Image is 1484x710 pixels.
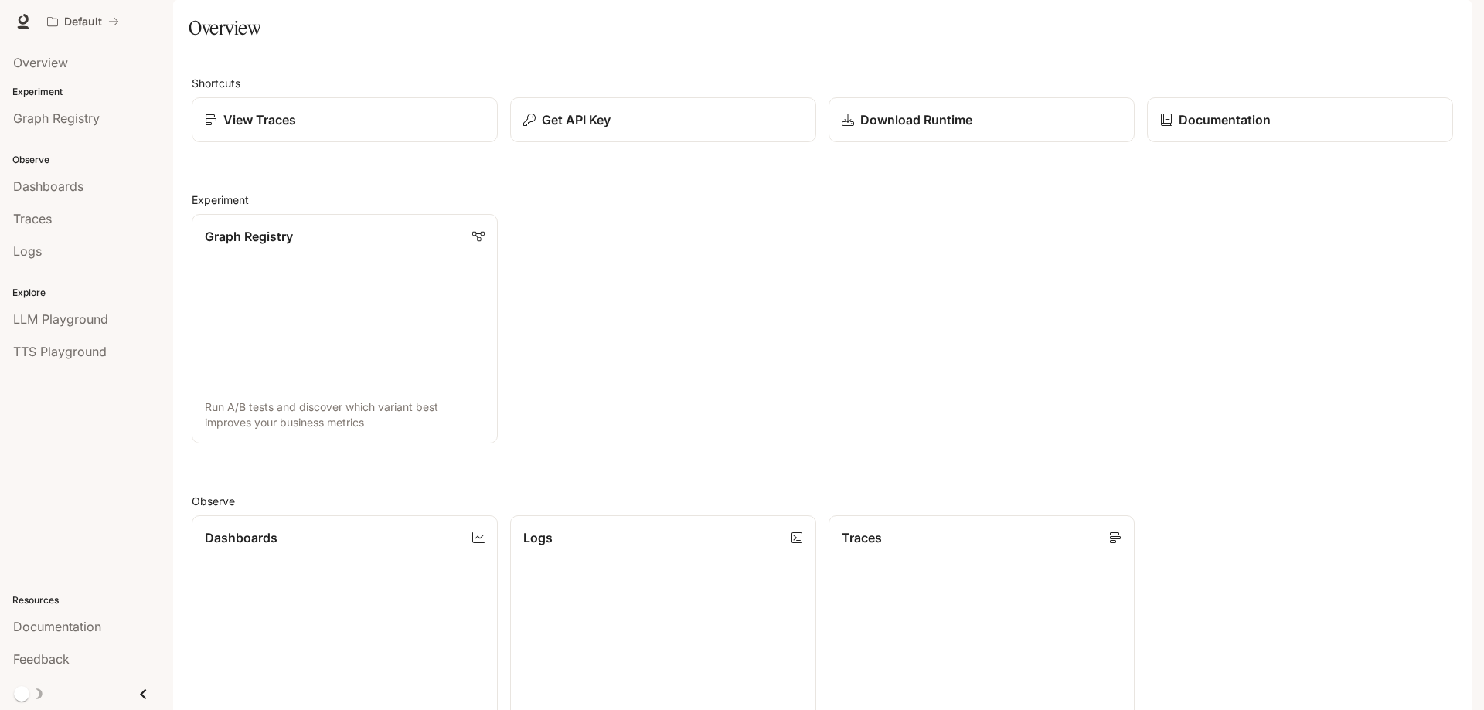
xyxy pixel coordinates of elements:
p: Download Runtime [860,110,972,129]
p: Default [64,15,102,29]
p: Graph Registry [205,227,293,246]
p: View Traces [223,110,296,129]
p: Traces [842,528,882,547]
button: All workspaces [40,6,126,37]
h1: Overview [189,12,260,43]
a: View Traces [192,97,498,142]
h2: Shortcuts [192,75,1453,91]
h2: Observe [192,493,1453,509]
p: Logs [523,528,553,547]
p: Documentation [1179,110,1271,129]
button: Get API Key [510,97,816,142]
a: Download Runtime [829,97,1135,142]
p: Get API Key [542,110,611,129]
p: Dashboards [205,528,277,547]
h2: Experiment [192,192,1453,208]
a: Documentation [1147,97,1453,142]
a: Graph RegistryRun A/B tests and discover which variant best improves your business metrics [192,214,498,443]
p: Run A/B tests and discover which variant best improves your business metrics [205,399,485,430]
